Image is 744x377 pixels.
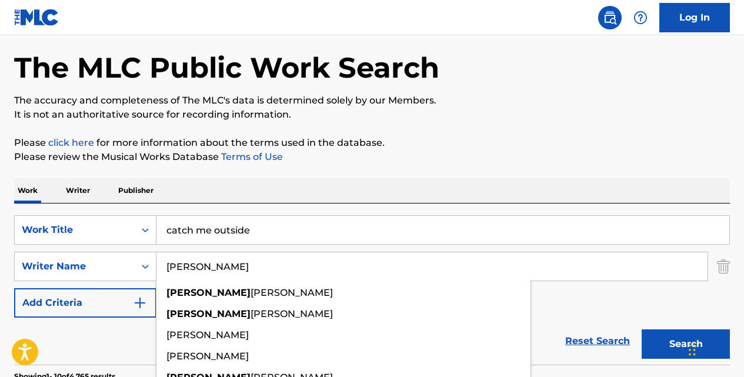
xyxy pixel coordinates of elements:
img: help [633,11,648,25]
span: [PERSON_NAME] [251,308,333,319]
a: Reset Search [559,328,636,354]
p: Publisher [115,178,157,203]
h1: The MLC Public Work Search [14,50,439,85]
img: Delete Criterion [717,252,730,281]
a: Log In [659,3,730,32]
div: Writer Name [22,259,128,273]
span: [PERSON_NAME] [251,287,333,298]
strong: [PERSON_NAME] [166,308,251,319]
a: Public Search [598,6,622,29]
div: Drag [689,332,696,368]
iframe: Chat Widget [685,321,744,377]
a: click here [48,137,94,148]
span: [PERSON_NAME] [166,329,249,341]
p: Work [14,178,41,203]
a: Terms of Use [219,151,283,162]
img: MLC Logo [14,9,59,26]
p: Writer [62,178,94,203]
span: [PERSON_NAME] [166,351,249,362]
div: Work Title [22,223,128,237]
img: 9d2ae6d4665cec9f34b9.svg [133,296,147,310]
div: Help [629,6,652,29]
img: search [603,11,617,25]
p: Please for more information about the terms used in the database. [14,136,730,150]
p: Please review the Musical Works Database [14,150,730,164]
strong: [PERSON_NAME] [166,287,251,298]
p: It is not an authoritative source for recording information. [14,108,730,122]
button: Add Criteria [14,288,156,318]
p: The accuracy and completeness of The MLC's data is determined solely by our Members. [14,94,730,108]
button: Search [642,329,730,359]
form: Search Form [14,215,730,365]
